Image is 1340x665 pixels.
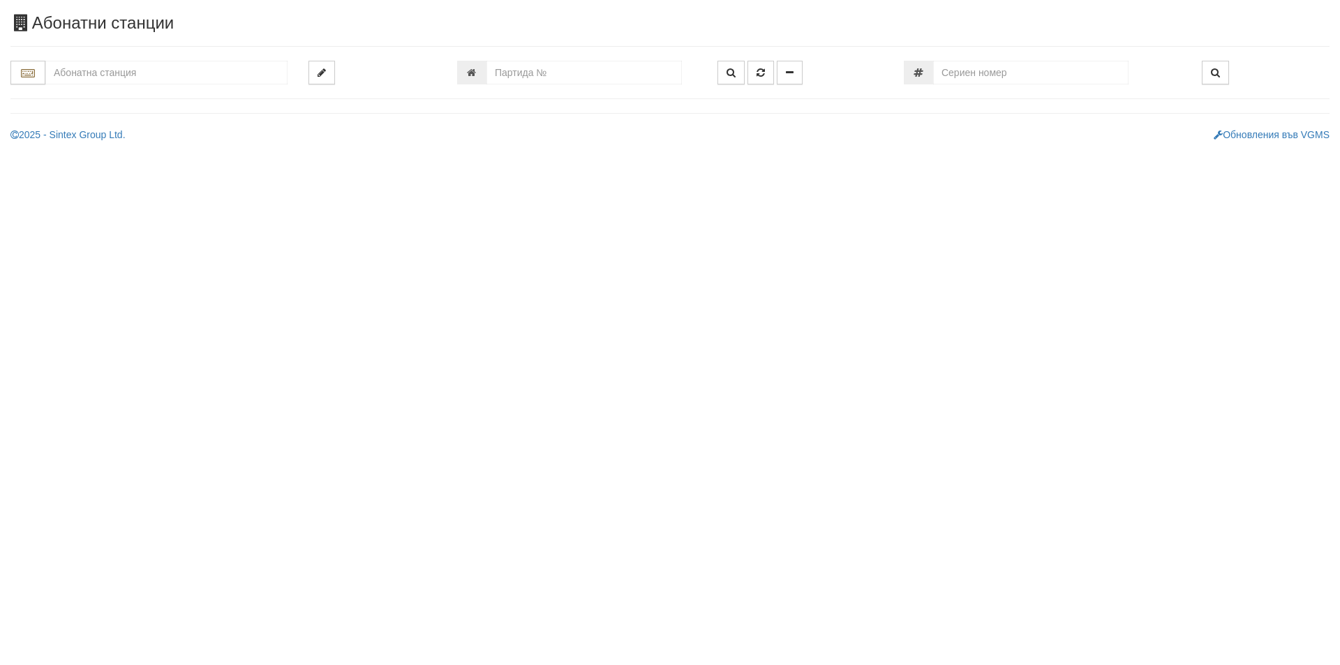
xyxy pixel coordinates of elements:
[1214,129,1330,140] a: Обновления във VGMS
[486,61,682,84] input: Партида №
[10,129,126,140] a: 2025 - Sintex Group Ltd.
[933,61,1129,84] input: Сериен номер
[10,14,1330,32] h3: Абонатни станции
[45,61,288,84] input: Абонатна станция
